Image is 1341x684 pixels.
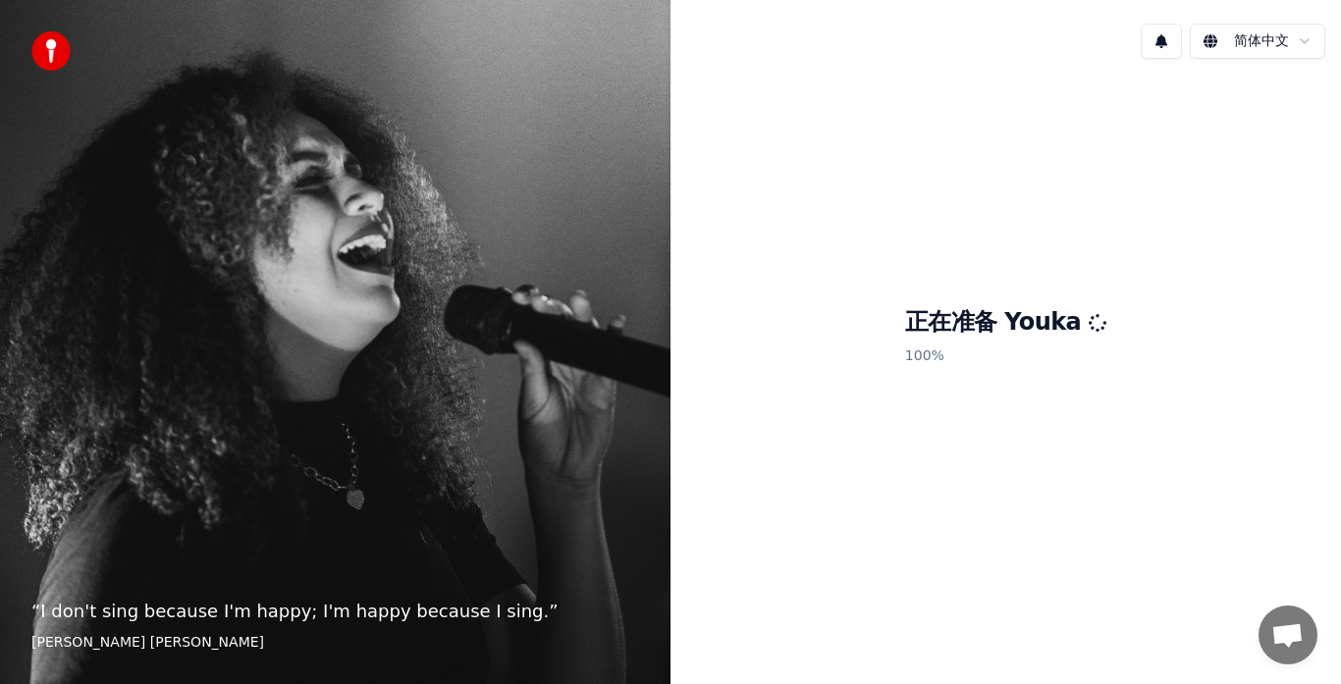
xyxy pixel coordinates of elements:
a: 开放式聊天 [1259,605,1317,664]
p: “ I don't sing because I'm happy; I'm happy because I sing. ” [31,598,639,625]
img: youka [31,31,71,71]
h1: 正在准备 Youka [905,307,1106,339]
footer: [PERSON_NAME] [PERSON_NAME] [31,633,639,653]
p: 100 % [905,339,1106,374]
